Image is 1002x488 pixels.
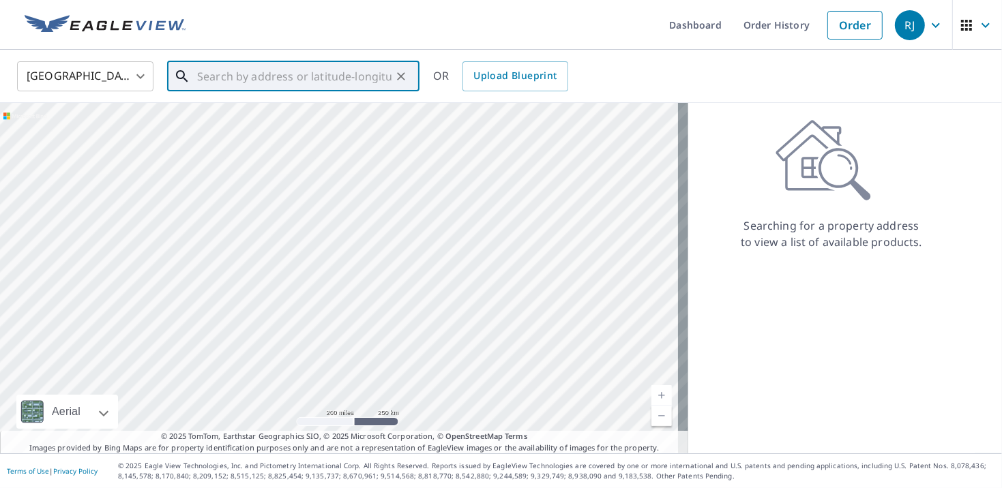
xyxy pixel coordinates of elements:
div: Aerial [48,395,85,429]
div: Aerial [16,395,118,429]
span: Upload Blueprint [473,67,557,85]
button: Clear [392,67,411,86]
a: Upload Blueprint [462,61,568,91]
a: OpenStreetMap [445,431,503,441]
a: Current Level 5, Zoom Out [651,406,672,426]
input: Search by address or latitude-longitude [197,57,392,95]
img: EV Logo [25,15,186,35]
a: Privacy Policy [53,466,98,476]
p: | [7,467,98,475]
a: Order [827,11,883,40]
p: © 2025 Eagle View Technologies, Inc. and Pictometry International Corp. All Rights Reserved. Repo... [118,461,995,481]
div: RJ [895,10,925,40]
div: [GEOGRAPHIC_DATA] [17,57,153,95]
a: Terms [505,431,527,441]
span: © 2025 TomTom, Earthstar Geographics SIO, © 2025 Microsoft Corporation, © [161,431,527,442]
p: Searching for a property address to view a list of available products. [740,217,923,250]
a: Current Level 5, Zoom In [651,385,672,406]
div: OR [433,61,568,91]
a: Terms of Use [7,466,49,476]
